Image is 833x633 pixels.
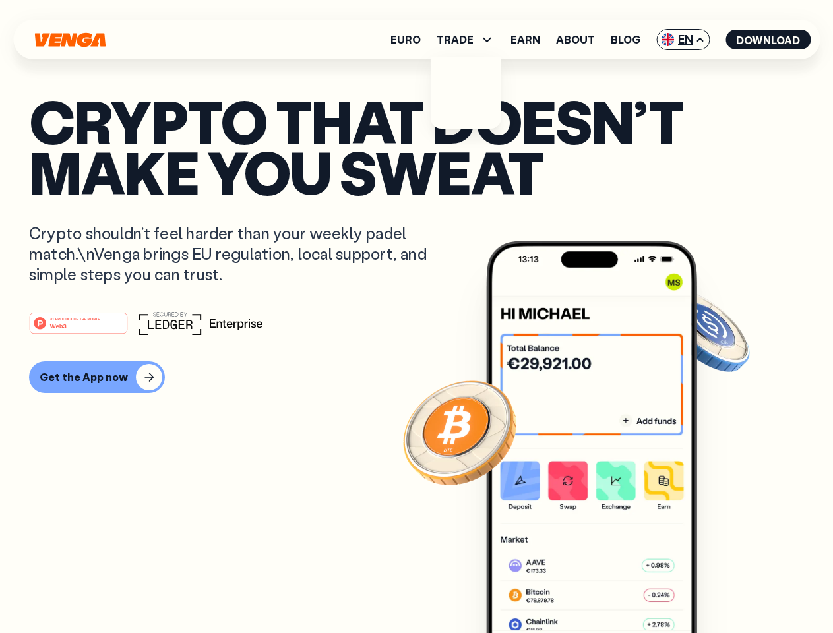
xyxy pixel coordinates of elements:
span: EN [656,29,710,50]
a: Get the App now [29,361,804,393]
button: Download [725,30,811,49]
tspan: #1 PRODUCT OF THE MONTH [50,316,100,320]
div: Get the App now [40,371,128,384]
a: Euro [390,34,421,45]
span: TRADE [437,32,495,47]
span: TRADE [437,34,474,45]
a: About [556,34,595,45]
svg: Home [33,32,107,47]
tspan: Web3 [50,322,67,329]
p: Crypto shouldn’t feel harder than your weekly padel match.\nVenga brings EU regulation, local sup... [29,223,446,285]
img: flag-uk [661,33,674,46]
p: Crypto that doesn’t make you sweat [29,96,804,196]
a: Earn [510,34,540,45]
a: Blog [611,34,640,45]
img: Bitcoin [400,373,519,491]
button: Get the App now [29,361,165,393]
img: USDC coin [658,284,753,378]
a: #1 PRODUCT OF THE MONTHWeb3 [29,320,128,337]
